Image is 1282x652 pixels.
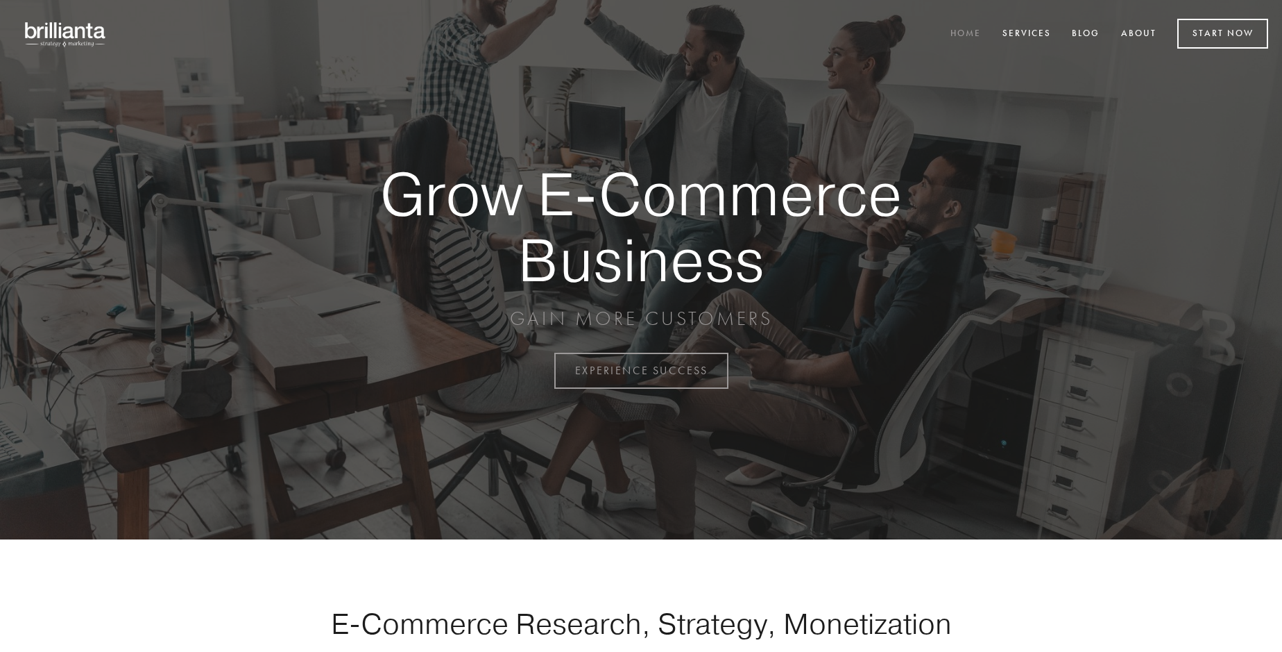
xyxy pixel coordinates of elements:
p: GAIN MORE CUSTOMERS [332,306,950,331]
h1: E-Commerce Research, Strategy, Monetization [287,606,995,641]
img: brillianta - research, strategy, marketing [14,14,118,54]
a: Home [941,23,990,46]
a: About [1112,23,1165,46]
strong: Grow E-Commerce Business [332,161,950,292]
a: Blog [1063,23,1109,46]
a: Services [993,23,1060,46]
a: EXPERIENCE SUCCESS [554,353,728,389]
a: Start Now [1177,19,1268,49]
